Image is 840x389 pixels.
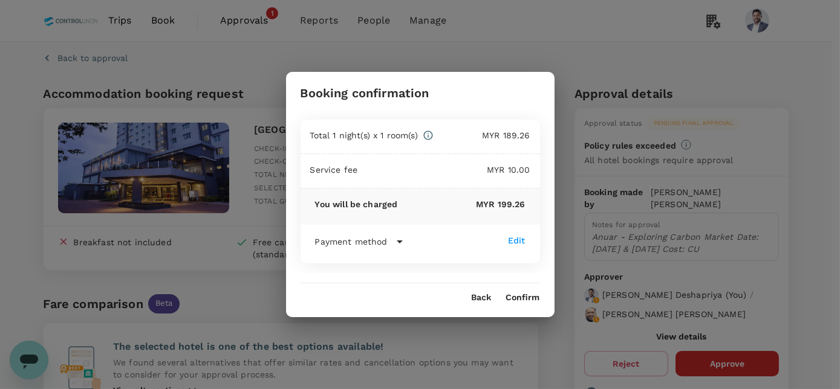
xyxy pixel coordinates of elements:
[315,236,388,248] p: Payment method
[357,164,530,176] p: MYR 10.00
[506,293,540,303] button: Confirm
[301,86,429,100] h3: Booking confirmation
[310,129,418,141] p: Total 1 night(s) x 1 room(s)
[310,164,358,176] p: Service fee
[397,198,525,210] p: MYR 199.26
[508,234,526,246] div: Edit
[472,293,492,303] button: Back
[434,129,530,141] p: MYR 189.26
[315,198,398,210] p: You will be charged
